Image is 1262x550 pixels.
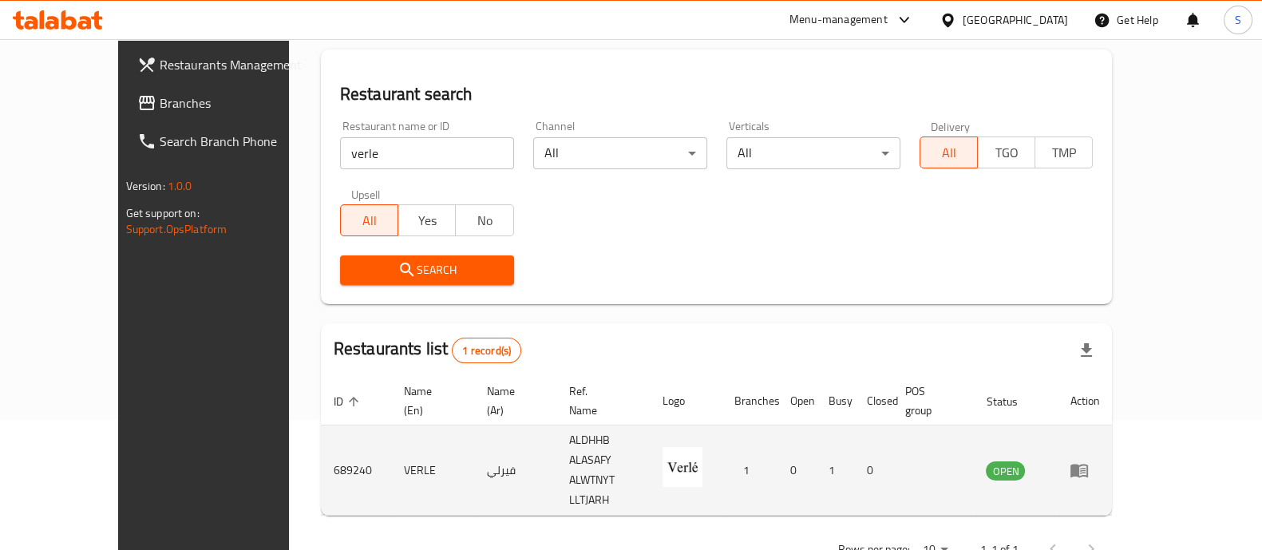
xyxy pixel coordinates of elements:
[816,377,854,425] th: Busy
[160,93,316,113] span: Branches
[125,84,329,122] a: Branches
[1042,141,1086,164] span: TMP
[931,121,971,132] label: Delivery
[722,377,777,425] th: Branches
[455,204,513,236] button: No
[569,382,631,420] span: Ref. Name
[160,55,316,74] span: Restaurants Management
[126,176,165,196] span: Version:
[986,462,1025,481] span: OPEN
[125,46,329,84] a: Restaurants Management
[984,141,1029,164] span: TGO
[321,425,391,516] td: 689240
[453,343,520,358] span: 1 record(s)
[854,377,892,425] th: Closed
[405,209,449,232] span: Yes
[905,382,955,420] span: POS group
[777,425,816,516] td: 0
[334,392,364,411] span: ID
[351,188,381,200] label: Upsell
[816,425,854,516] td: 1
[726,137,900,169] div: All
[347,209,392,232] span: All
[854,425,892,516] td: 0
[125,122,329,160] a: Search Branch Phone
[722,425,777,516] td: 1
[777,377,816,425] th: Open
[927,141,971,164] span: All
[789,10,888,30] div: Menu-management
[487,382,537,420] span: Name (Ar)
[168,176,192,196] span: 1.0.0
[556,425,650,516] td: ALDHHB ALASAFY ALWTNYT LLTJARH
[340,82,1094,106] h2: Restaurant search
[663,447,702,487] img: VERLE
[353,260,501,280] span: Search
[398,204,456,236] button: Yes
[404,382,455,420] span: Name (En)
[340,204,398,236] button: All
[1067,331,1106,370] div: Export file
[1235,11,1241,29] span: S
[391,425,474,516] td: VERLE
[474,425,556,516] td: فيرلي
[321,377,1113,516] table: enhanced table
[160,132,316,151] span: Search Branch Phone
[920,137,978,168] button: All
[977,137,1035,168] button: TGO
[334,337,521,363] h2: Restaurants list
[986,392,1038,411] span: Status
[340,255,514,285] button: Search
[452,338,521,363] div: Total records count
[126,203,200,224] span: Get support on:
[1035,137,1093,168] button: TMP
[533,137,707,169] div: All
[1057,377,1112,425] th: Action
[963,11,1068,29] div: [GEOGRAPHIC_DATA]
[340,137,514,169] input: Search for restaurant name or ID..
[462,209,507,232] span: No
[126,219,227,239] a: Support.OpsPlatform
[650,377,722,425] th: Logo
